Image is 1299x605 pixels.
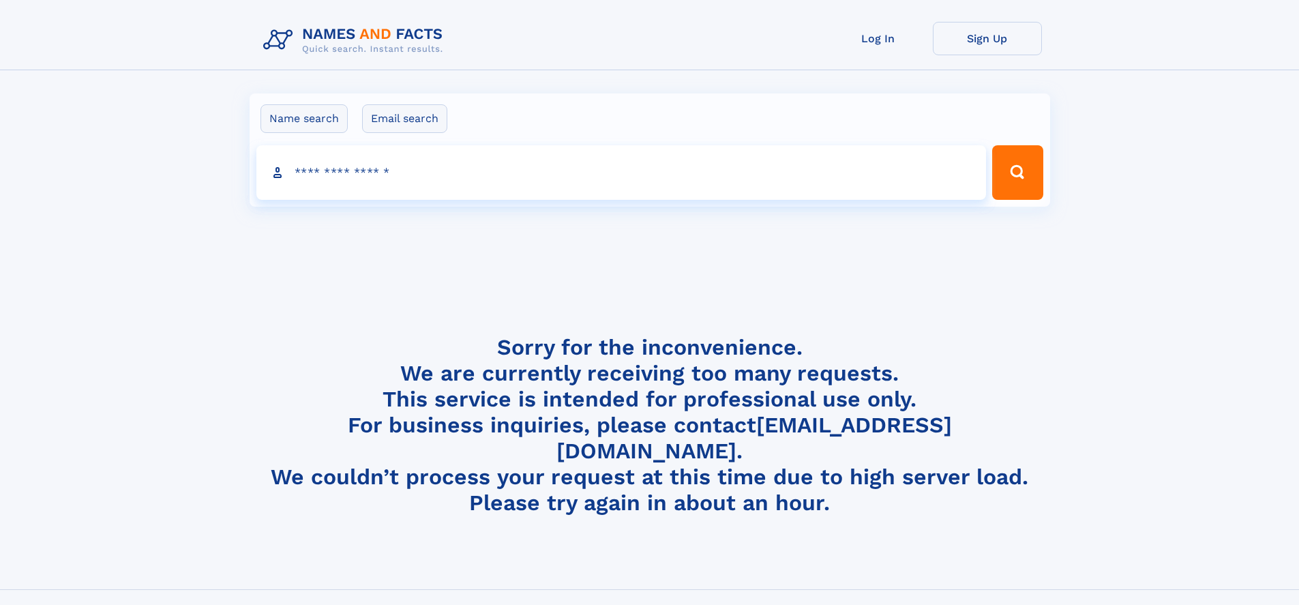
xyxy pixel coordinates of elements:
[556,412,952,464] a: [EMAIL_ADDRESS][DOMAIN_NAME]
[258,22,454,59] img: Logo Names and Facts
[992,145,1043,200] button: Search Button
[933,22,1042,55] a: Sign Up
[362,104,447,133] label: Email search
[824,22,933,55] a: Log In
[260,104,348,133] label: Name search
[256,145,987,200] input: search input
[258,334,1042,516] h4: Sorry for the inconvenience. We are currently receiving too many requests. This service is intend...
